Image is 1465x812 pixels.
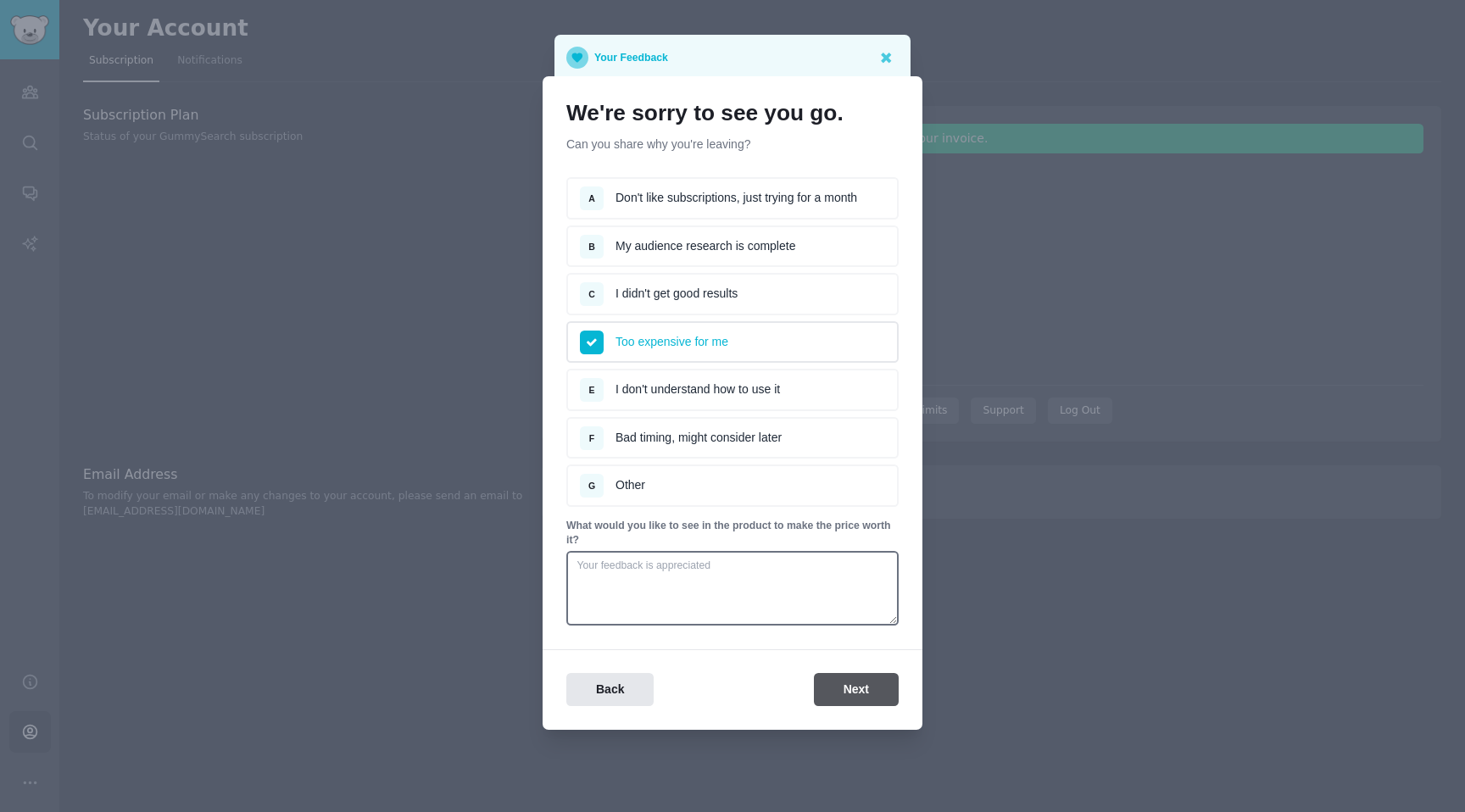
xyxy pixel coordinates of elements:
span: E [588,385,594,395]
span: B [588,242,595,252]
span: G [588,481,595,491]
p: What would you like to see in the product to make the price worth it? [566,519,899,548]
p: Can you share why you're leaving? [566,136,899,153]
span: C [588,289,595,299]
p: Your Feedback [594,47,668,69]
button: Back [566,673,654,706]
h1: We're sorry to see you go. [566,100,899,127]
button: Next [814,673,899,706]
span: F [589,433,594,443]
span: A [588,193,595,203]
